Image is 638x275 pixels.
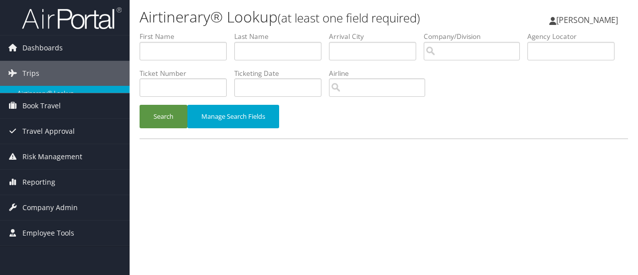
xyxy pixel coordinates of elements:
label: First Name [140,31,234,41]
label: Agency Locator [527,31,622,41]
label: Ticketing Date [234,68,329,78]
span: Reporting [22,170,55,195]
a: [PERSON_NAME] [549,5,628,35]
span: Company Admin [22,195,78,220]
label: Last Name [234,31,329,41]
img: airportal-logo.png [22,6,122,30]
span: Trips [22,61,39,86]
span: Employee Tools [22,221,74,246]
span: Dashboards [22,35,63,60]
button: Manage Search Fields [187,105,279,128]
button: Search [140,105,187,128]
span: [PERSON_NAME] [556,14,618,25]
span: Book Travel [22,93,61,118]
label: Airline [329,68,433,78]
span: Travel Approval [22,119,75,144]
h1: Airtinerary® Lookup [140,6,465,27]
span: Risk Management [22,144,82,169]
small: (at least one field required) [278,9,420,26]
label: Company/Division [424,31,527,41]
label: Arrival City [329,31,424,41]
label: Ticket Number [140,68,234,78]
